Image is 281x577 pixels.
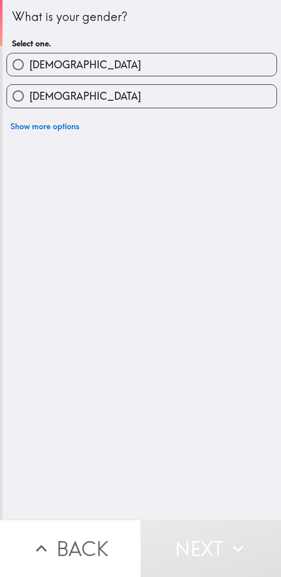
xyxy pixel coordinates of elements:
[7,85,277,107] button: [DEMOGRAPHIC_DATA]
[29,89,141,103] span: [DEMOGRAPHIC_DATA]
[7,53,277,76] button: [DEMOGRAPHIC_DATA]
[29,58,141,72] span: [DEMOGRAPHIC_DATA]
[12,8,272,25] div: What is your gender?
[6,116,83,136] button: Show more options
[140,520,281,577] button: Next
[12,38,272,49] h6: Select one.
